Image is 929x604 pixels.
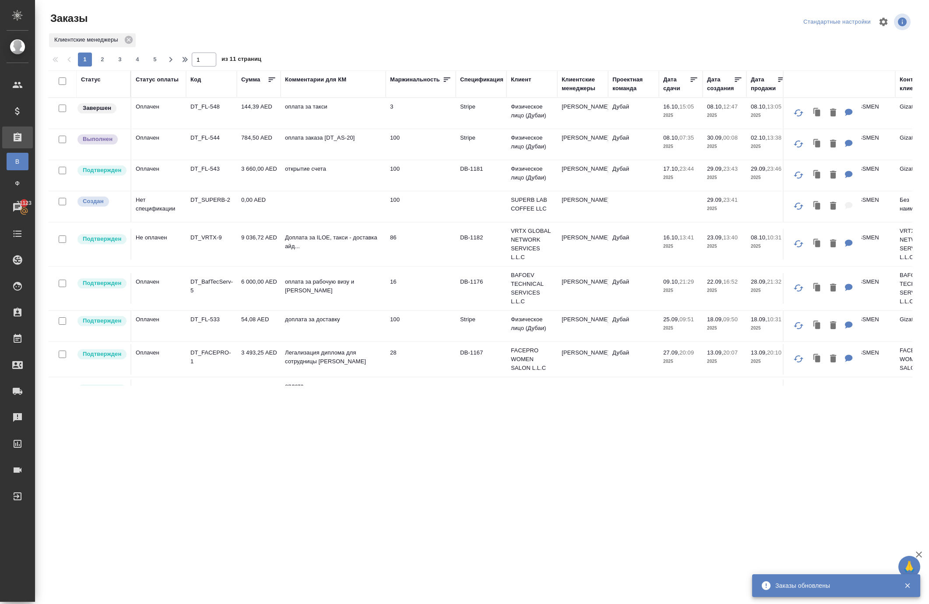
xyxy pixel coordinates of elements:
div: Выставляется автоматически при создании заказа [77,196,126,207]
p: 18.09, [751,316,767,323]
div: Заказы обновлены [775,581,891,590]
td: [PERSON_NAME] [557,311,608,341]
p: 2025 [663,142,698,151]
td: [PERSON_NAME] [557,379,608,410]
p: 22.09, [707,278,723,285]
button: Обновить [788,165,809,186]
button: Обновить [788,277,809,298]
p: 20:07 [723,349,738,356]
p: 2025 [751,286,786,295]
td: Не оплачен [131,229,186,260]
div: Выставляет КМ после уточнения всех необходимых деталей и получения согласия клиента на запуск. С ... [77,348,126,360]
td: [PERSON_NAME] [557,344,608,375]
div: split button [801,15,873,29]
p: Физическое лицо (Дубаи) [511,384,553,401]
span: Заказы [48,11,88,25]
div: Выставляет КМ после уточнения всех необходимых деталей и получения согласия клиента на запуск. С ... [77,233,126,245]
p: оплата за такси [285,102,381,111]
p: 2025 [751,324,786,333]
p: 15:50 [679,385,694,391]
button: Обновить [788,102,809,123]
p: 2025 [707,142,742,151]
p: 26.09, [663,385,679,391]
span: 21123 [11,199,37,207]
button: Закрыть [898,582,916,590]
td: Оплачен [131,160,186,191]
td: 144,39 AED [237,98,281,129]
p: 2025 [663,173,698,182]
td: 3 847,05 AED [237,379,281,410]
p: 29.09, [707,197,723,203]
button: Клонировать [809,104,826,122]
p: 2025 [707,357,742,366]
button: 4 [130,53,144,67]
td: 3 660,00 AED [237,160,281,191]
td: Дубай [608,98,659,129]
button: Удалить [826,166,841,184]
p: Завершен [83,104,111,112]
span: Настроить таблицу [873,11,894,32]
td: Оплачен [131,129,186,160]
td: 3 493,25 AED [237,344,281,375]
button: Для КМ: оплата за такси [841,104,857,122]
p: DT_SUPERB-2 [190,196,232,204]
a: 21123 [2,197,33,218]
td: Stripe [456,98,507,129]
p: 29.09, [707,165,723,172]
p: 2025 [751,242,786,251]
div: Выставляет КМ после уточнения всех необходимых деталей и получения согласия клиента на запуск. С ... [77,315,126,327]
span: из 11 страниц [222,54,261,67]
p: 10:31 [767,316,781,323]
div: Сумма [241,75,260,84]
p: DT_FL-543 [190,165,232,173]
td: 0,00 AED [237,191,281,222]
p: 28.09, [751,278,767,285]
button: Обновить [788,348,809,369]
td: 100 [386,160,456,191]
td: Оплачен [131,379,186,410]
p: 15:05 [679,103,694,110]
p: 08.10, [751,234,767,241]
p: 20:09 [679,349,694,356]
button: Для КМ: оплата В.Печенкиной за eTrade licence 16.09 поучение инфы от них [841,386,857,404]
button: Клонировать [809,166,826,184]
p: 2025 [707,173,742,182]
p: 12.09, [751,385,767,391]
p: 21:29 [679,278,694,285]
td: 100 [386,311,456,341]
p: 16.10, [663,234,679,241]
p: 2025 [707,204,742,213]
p: 23:41 [723,197,738,203]
td: Дубай [608,160,659,191]
p: 13:38 [767,134,781,141]
p: Подтвержден [83,385,121,394]
p: 2025 [751,173,786,182]
span: Посмотреть информацию [894,14,912,30]
td: Оплачен [131,98,186,129]
a: Ф [7,175,28,192]
p: DT_VRTX-9 [190,233,232,242]
td: DB-1181 [456,160,507,191]
p: 2025 [707,324,742,333]
div: Статус оплаты [136,75,179,84]
td: [PERSON_NAME] [557,273,608,304]
p: 2025 [663,286,698,295]
button: 5 [148,53,162,67]
p: Клиентские менеджеры [54,35,121,44]
button: 3 [113,53,127,67]
td: Дубай [608,229,659,260]
button: Клонировать [809,317,826,335]
p: 08.10, [751,103,767,110]
p: Подтвержден [83,166,121,175]
p: 13:40 [723,234,738,241]
button: Клонировать [809,386,826,404]
p: DT_FL-548 [190,102,232,111]
td: Дубай [608,311,659,341]
div: Клиент [511,75,531,84]
a: В [7,153,28,170]
button: 2 [95,53,109,67]
span: 🙏 [902,558,917,576]
td: DB-1182 [456,229,507,260]
td: [PERSON_NAME] [557,98,608,129]
div: Дата создания [707,75,734,93]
